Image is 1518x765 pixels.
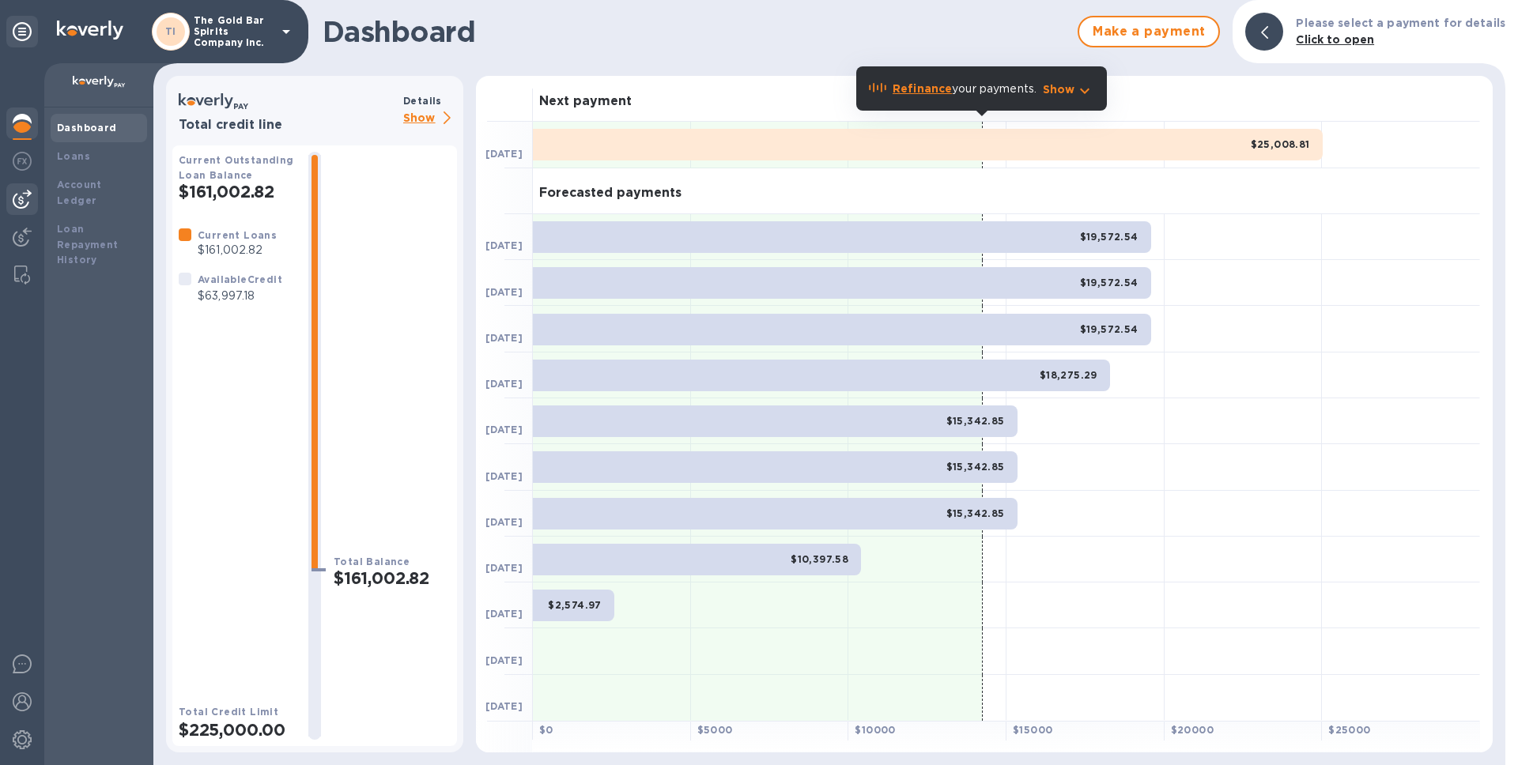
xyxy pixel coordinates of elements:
[697,724,733,736] b: $ 5000
[1171,724,1214,736] b: $ 20000
[485,424,523,435] b: [DATE]
[485,608,523,620] b: [DATE]
[198,229,277,241] b: Current Loans
[198,273,282,285] b: Available Credit
[1013,724,1052,736] b: $ 15000
[485,516,523,528] b: [DATE]
[946,415,1005,427] b: $15,342.85
[6,16,38,47] div: Unpin categories
[57,150,90,162] b: Loans
[485,239,523,251] b: [DATE]
[1078,16,1220,47] button: Make a payment
[485,654,523,666] b: [DATE]
[485,562,523,574] b: [DATE]
[539,94,632,109] h3: Next payment
[485,700,523,712] b: [DATE]
[179,182,296,202] h2: $161,002.82
[403,109,457,129] p: Show
[1080,231,1138,243] b: $19,572.54
[198,288,282,304] p: $63,997.18
[893,81,1037,97] p: your payments.
[1092,22,1206,41] span: Make a payment
[893,82,952,95] b: Refinance
[1296,17,1505,29] b: Please select a payment for details
[946,507,1005,519] b: $15,342.85
[1040,369,1097,381] b: $18,275.29
[485,148,523,160] b: [DATE]
[165,25,176,37] b: TI
[334,568,451,588] h2: $161,002.82
[1080,323,1138,335] b: $19,572.54
[539,724,553,736] b: $ 0
[179,118,397,133] h3: Total credit line
[485,286,523,298] b: [DATE]
[57,223,119,266] b: Loan Repayment History
[179,720,296,740] h2: $225,000.00
[548,599,602,611] b: $2,574.97
[179,706,278,718] b: Total Credit Limit
[198,242,277,258] p: $161,002.82
[855,724,895,736] b: $ 10000
[791,553,848,565] b: $10,397.58
[1080,277,1138,288] b: $19,572.54
[1296,33,1374,46] b: Click to open
[57,122,117,134] b: Dashboard
[946,461,1005,473] b: $15,342.85
[323,15,1070,48] h1: Dashboard
[1043,81,1094,97] button: Show
[57,21,123,40] img: Logo
[485,470,523,482] b: [DATE]
[194,15,273,48] p: The Gold Bar Spirits Company Inc.
[539,186,682,201] h3: Forecasted payments
[1251,138,1310,150] b: $25,008.81
[179,154,294,181] b: Current Outstanding Loan Balance
[485,332,523,344] b: [DATE]
[485,378,523,390] b: [DATE]
[1328,724,1370,736] b: $ 25000
[403,95,442,107] b: Details
[57,179,102,206] b: Account Ledger
[334,556,410,567] b: Total Balance
[1043,81,1075,97] p: Show
[13,152,32,171] img: Foreign exchange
